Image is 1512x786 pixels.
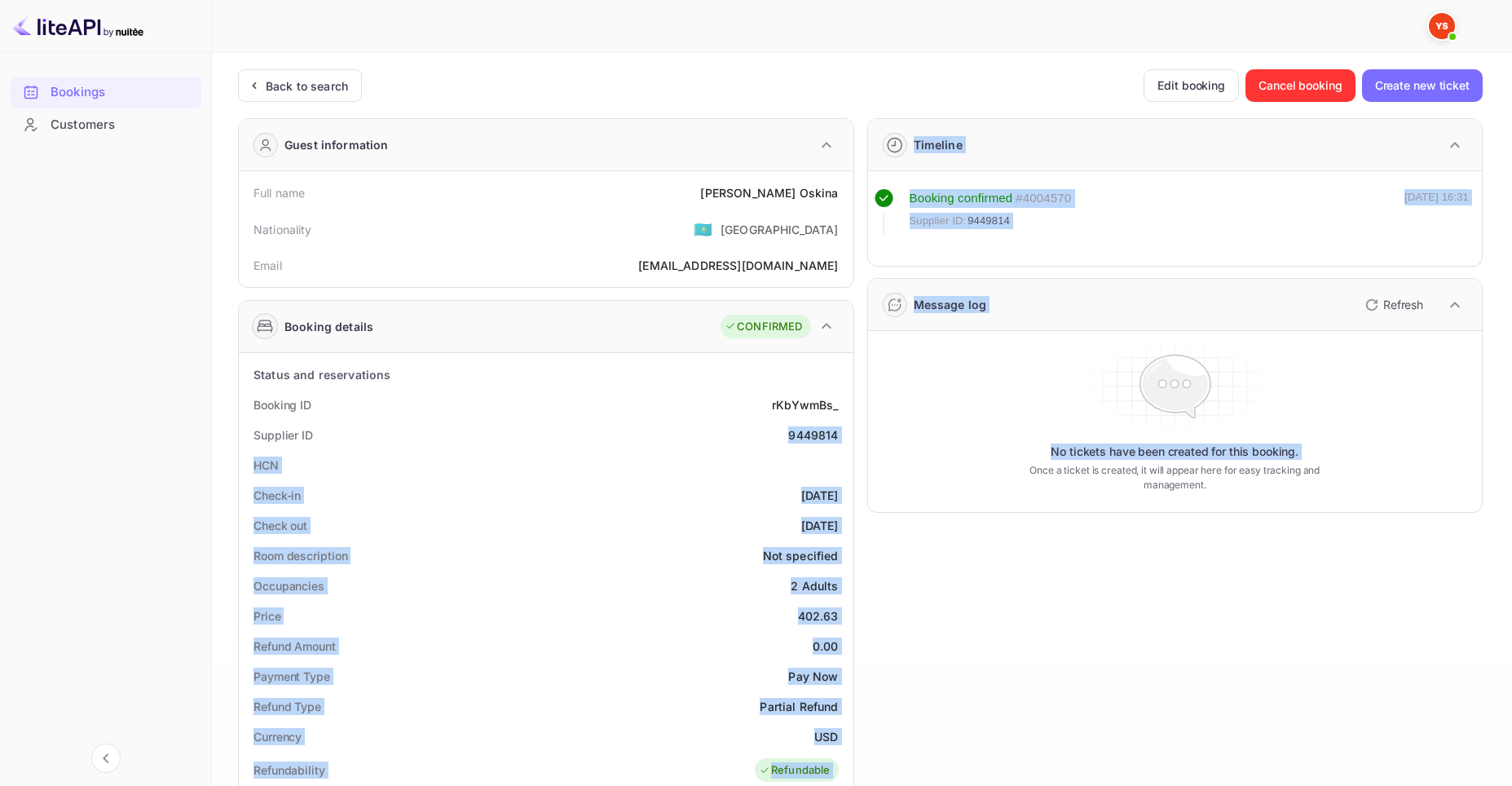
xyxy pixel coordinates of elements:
ya-tr-span: Partial Refund [760,700,838,713]
a: Customers [10,109,201,139]
ya-tr-span: HCN [253,458,279,472]
ya-tr-span: Check-in [253,488,301,502]
div: Customers [10,109,201,141]
ya-tr-span: No tickets have been created for this booking. [1051,444,1298,460]
ya-tr-span: [GEOGRAPHIC_DATA] [721,223,839,236]
ya-tr-span: Email [253,258,282,272]
ya-tr-span: Cancel booking [1259,76,1342,95]
ya-tr-span: Guest information [284,136,389,153]
div: Bookings [10,77,201,108]
div: 9449814 [788,426,838,444]
ya-tr-span: Adults [802,579,839,593]
span: United States [694,214,712,244]
ya-tr-span: Refund Type [253,700,321,713]
ya-tr-span: Refund Amount [253,639,336,653]
ya-tr-span: confirmed [958,191,1012,205]
ya-tr-span: Refresh [1383,298,1423,311]
button: Refresh [1356,292,1430,318]
img: LiteAPI logo [13,13,143,39]
ya-tr-span: Occupancies [253,579,324,593]
ya-tr-span: Nationality [253,223,312,236]
ya-tr-span: Room description [253,549,347,563]
ya-tr-span: Supplier ID: [910,214,967,227]
ya-tr-span: 2 [791,579,798,593]
div: 0.00 [813,638,839,655]
div: # 4004570 [1016,189,1071,208]
ya-tr-span: Refundability [253,763,325,777]
ya-tr-span: Create new ticket [1375,76,1470,95]
ya-tr-span: Edit booking [1157,76,1225,95]
ya-tr-span: Customers [51,116,115,135]
ya-tr-span: Booking ID [253,398,311,412]
ya-tr-span: Booking [910,191,954,205]
ya-tr-span: USD [814,730,838,744]
ya-tr-span: Back to search [266,79,348,93]
div: [DATE] [801,517,839,534]
ya-tr-span: Currency [253,730,302,744]
ya-tr-span: Full name [253,186,305,200]
ya-tr-span: Price [253,609,281,623]
ya-tr-span: Message log [914,298,987,311]
ya-tr-span: Status and reservations [253,368,390,382]
ya-tr-span: rKbYwmBs_ [772,398,838,412]
ya-tr-span: Booking details [284,318,373,335]
ya-tr-span: Not specified [763,549,839,563]
ya-tr-span: Oskina [800,186,839,200]
ya-tr-span: 9449814 [968,214,1010,227]
ya-tr-span: [DATE] 16:31 [1404,191,1469,203]
ya-tr-span: Check out [253,519,307,532]
a: Bookings [10,77,201,107]
button: Collapse navigation [91,744,121,773]
ya-tr-span: Timeline [914,138,963,152]
div: 402.63 [798,607,839,625]
ya-tr-span: [PERSON_NAME] [700,186,796,200]
ya-tr-span: 🇰🇿 [694,220,712,238]
ya-tr-span: Pay Now [788,669,838,683]
ya-tr-span: [EMAIL_ADDRESS][DOMAIN_NAME] [638,258,838,272]
button: Edit booking [1144,69,1239,102]
ya-tr-span: CONFIRMED [737,319,802,335]
button: Create new ticket [1362,69,1483,102]
ya-tr-span: Refundable [771,762,831,779]
img: Yandex Support [1429,13,1455,39]
ya-tr-span: Supplier ID [253,428,313,442]
ya-tr-span: Payment Type [253,669,330,683]
div: [DATE] [801,487,839,504]
ya-tr-span: Once a ticket is created, it will appear here for easy tracking and management. [1009,463,1340,492]
ya-tr-span: Bookings [51,83,105,102]
button: Cancel booking [1245,69,1356,102]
